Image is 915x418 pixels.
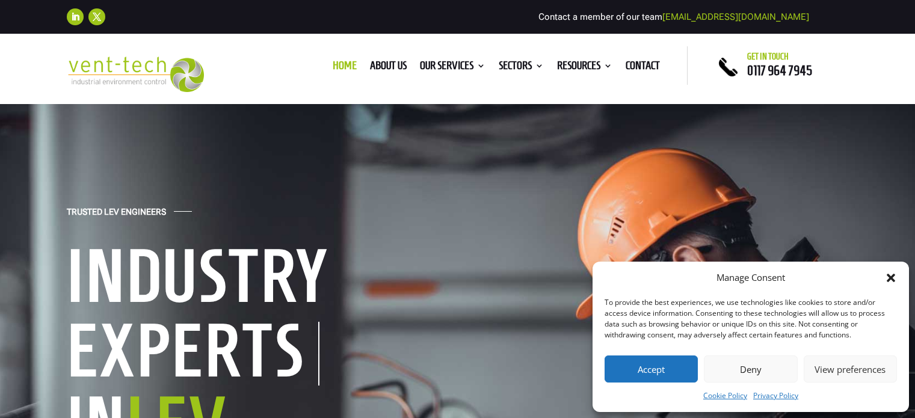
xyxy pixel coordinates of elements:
[67,207,166,223] h4: Trusted LEV Engineers
[67,322,319,386] h1: Experts
[716,271,785,285] div: Manage Consent
[703,389,747,403] a: Cookie Policy
[747,63,812,78] a: 0117 964 7945
[88,8,105,25] a: Follow on X
[370,61,407,75] a: About us
[67,57,205,92] img: 2023-09-27T08_35_16.549ZVENT-TECH---Clear-background
[804,355,897,383] button: View preferences
[333,61,357,75] a: Home
[753,389,798,403] a: Privacy Policy
[67,238,440,320] h1: Industry
[626,61,660,75] a: Contact
[67,8,84,25] a: Follow on LinkedIn
[420,61,485,75] a: Our Services
[885,272,897,284] div: Close dialog
[704,355,797,383] button: Deny
[499,61,544,75] a: Sectors
[605,355,698,383] button: Accept
[605,297,896,340] div: To provide the best experiences, we use technologies like cookies to store and/or access device i...
[557,61,612,75] a: Resources
[747,52,789,61] span: Get in touch
[538,11,809,22] span: Contact a member of our team
[662,11,809,22] a: [EMAIL_ADDRESS][DOMAIN_NAME]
